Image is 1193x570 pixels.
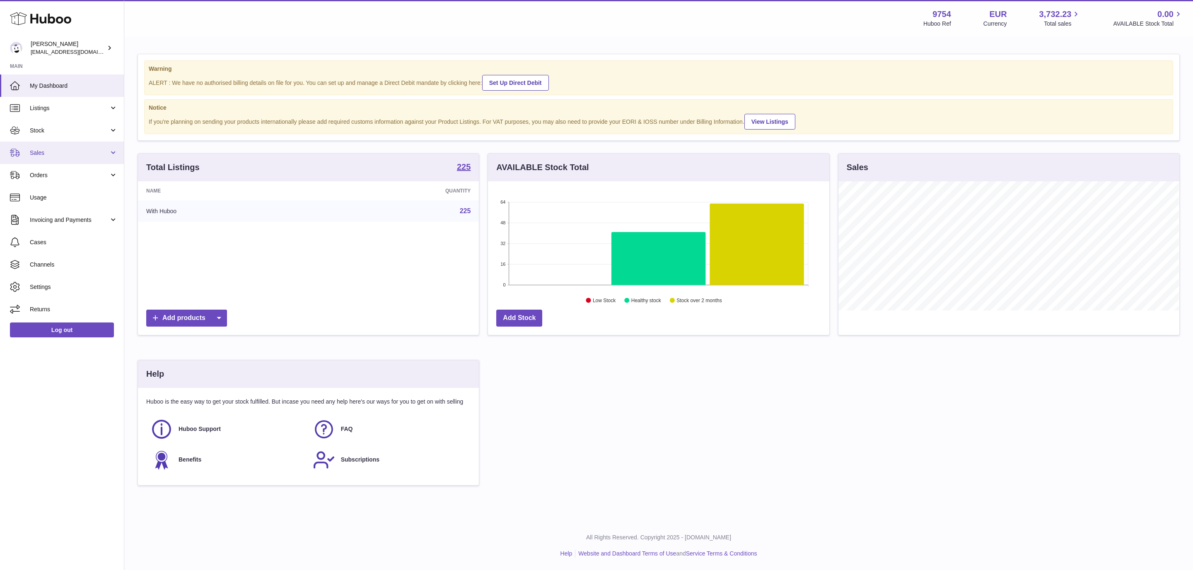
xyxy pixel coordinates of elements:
[146,398,471,406] p: Huboo is the easy way to get your stock fulfilled. But incase you need any help here's our ways f...
[138,181,318,200] th: Name
[313,418,467,440] a: FAQ
[341,425,353,433] span: FAQ
[1113,9,1183,28] a: 0.00 AVAILABLE Stock Total
[150,418,304,440] a: Huboo Support
[179,456,201,464] span: Benefits
[923,20,951,28] div: Huboo Ref
[501,262,506,267] text: 16
[496,162,589,173] h3: AVAILABLE Stock Total
[179,425,221,433] span: Huboo Support
[30,283,118,291] span: Settings
[30,261,118,269] span: Channels
[1157,9,1174,20] span: 0.00
[496,310,542,327] a: Add Stock
[146,310,227,327] a: Add products
[575,550,757,558] li: and
[744,114,795,130] a: View Listings
[30,194,118,202] span: Usage
[341,456,379,464] span: Subscriptions
[146,162,200,173] h3: Total Listings
[1039,9,1081,28] a: 3,732.23 Total sales
[578,550,676,557] a: Website and Dashboard Terms of Use
[149,104,1169,112] strong: Notice
[686,550,757,557] a: Service Terms & Conditions
[31,48,122,55] span: [EMAIL_ADDRESS][DOMAIN_NAME]
[460,207,471,214] a: 225
[31,40,105,56] div: [PERSON_NAME]
[631,298,662,303] text: Healthy stock
[30,104,109,112] span: Listings
[457,163,471,171] strong: 225
[501,200,506,204] text: 64
[149,74,1169,91] div: ALERT : We have no authorised billing details on file for you. You can set up and manage a Direct...
[983,20,1007,28] div: Currency
[10,322,114,337] a: Log out
[1044,20,1081,28] span: Total sales
[989,9,1007,20] strong: EUR
[30,305,118,313] span: Returns
[1039,9,1072,20] span: 3,732.23
[30,238,118,246] span: Cases
[30,216,109,224] span: Invoicing and Payments
[1113,20,1183,28] span: AVAILABLE Stock Total
[146,368,164,380] h3: Help
[501,220,506,225] text: 48
[313,449,467,471] a: Subscriptions
[10,42,22,54] img: info@fieldsluxury.london
[149,113,1169,130] div: If you're planning on sending your products internationally please add required customs informati...
[30,171,109,179] span: Orders
[131,534,1186,541] p: All Rights Reserved. Copyright 2025 - [DOMAIN_NAME]
[30,82,118,90] span: My Dashboard
[932,9,951,20] strong: 9754
[30,127,109,135] span: Stock
[150,449,304,471] a: Benefits
[501,241,506,246] text: 32
[847,162,868,173] h3: Sales
[560,550,572,557] a: Help
[503,282,506,287] text: 0
[482,75,549,91] a: Set Up Direct Debit
[318,181,479,200] th: Quantity
[149,65,1169,73] strong: Warning
[677,298,722,303] text: Stock over 2 months
[138,200,318,222] td: With Huboo
[30,149,109,157] span: Sales
[457,163,471,173] a: 225
[593,298,616,303] text: Low Stock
